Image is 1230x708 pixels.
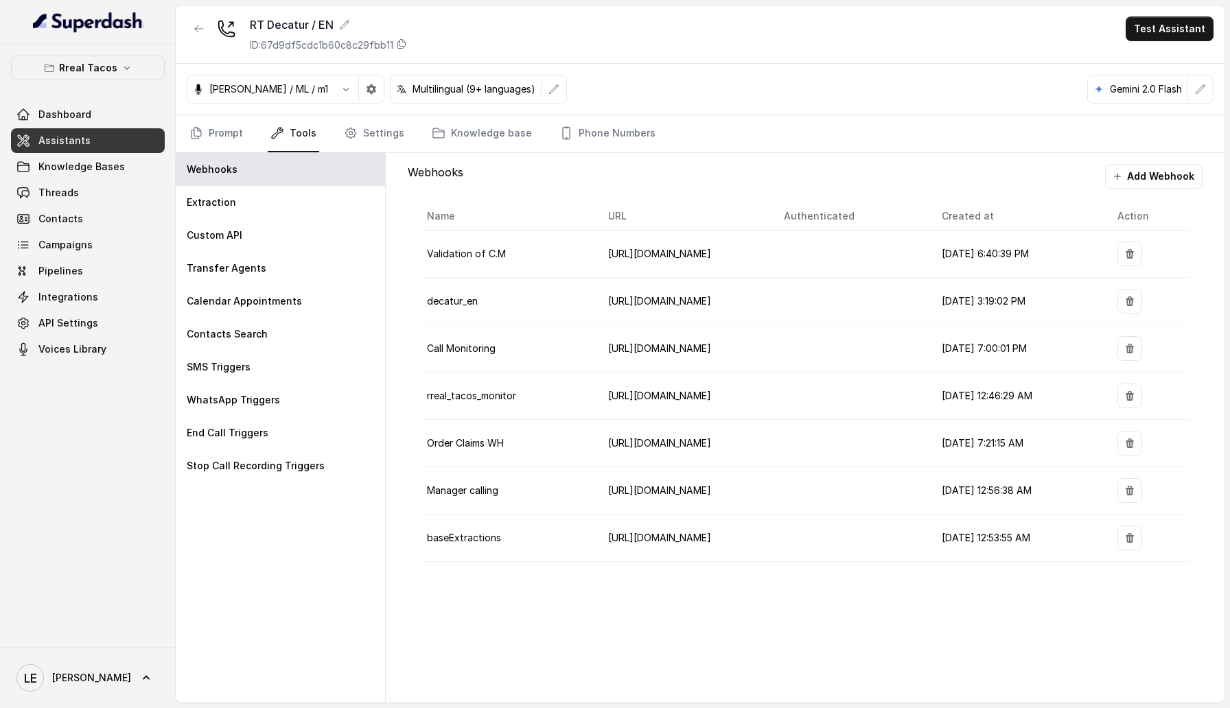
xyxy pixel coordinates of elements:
p: Custom API [187,228,242,242]
button: Test Assistant [1126,16,1214,41]
span: [URL][DOMAIN_NAME] [608,295,711,307]
span: [DATE] 6:40:39 PM [942,248,1029,259]
span: [URL][DOMAIN_NAME] [608,484,711,496]
p: ID: 67d9df5cdc1b60c8c29fbb11 [250,38,393,52]
span: [URL][DOMAIN_NAME] [608,248,711,259]
p: Extraction [187,196,236,209]
a: Dashboard [11,102,165,127]
p: Contacts Search [187,327,268,341]
a: Tools [268,115,319,152]
span: [DATE] 12:46:29 AM [942,390,1032,401]
span: Voices Library [38,342,106,356]
img: light.svg [33,11,143,33]
th: Created at [931,202,1106,231]
a: Settings [341,115,407,152]
span: Validation of C.M [427,248,506,259]
p: Stop Call Recording Triggers [187,459,325,473]
span: API Settings [38,316,98,330]
p: SMS Triggers [187,360,251,374]
p: Calendar Appointments [187,294,302,308]
p: Webhooks [408,164,463,189]
a: Contacts [11,206,165,231]
span: [URL][DOMAIN_NAME] [608,532,711,543]
span: Threads [38,186,79,200]
a: [PERSON_NAME] [11,659,165,697]
span: [DATE] 3:19:02 PM [942,295,1025,307]
p: [PERSON_NAME] / ML / m1 [209,82,328,96]
a: Pipelines [11,259,165,283]
span: Order Claims WH [427,437,504,449]
nav: Tabs [187,115,1214,152]
p: Gemini 2.0 Flash [1110,82,1182,96]
span: [URL][DOMAIN_NAME] [608,437,711,449]
span: Assistants [38,134,91,147]
a: Assistants [11,128,165,153]
a: Prompt [187,115,246,152]
p: WhatsApp Triggers [187,393,280,407]
th: Action [1106,202,1189,231]
p: Transfer Agents [187,261,266,275]
span: [DATE] 12:53:55 AM [942,532,1030,543]
span: decatur_en [427,295,478,307]
span: Contacts [38,212,83,226]
a: API Settings [11,311,165,335]
p: End Call Triggers [187,426,268,440]
span: [URL][DOMAIN_NAME] [608,390,711,401]
span: [URL][DOMAIN_NAME] [608,342,711,354]
a: Knowledge base [429,115,535,152]
a: Integrations [11,285,165,309]
p: Multilingual (9+ languages) [413,82,535,96]
p: Rreal Tacos [59,60,117,76]
span: Campaigns [38,238,93,252]
span: baseExtractions [427,532,501,543]
a: Knowledge Bases [11,154,165,179]
a: Voices Library [11,337,165,362]
button: Add Webhook [1105,164,1203,189]
th: Authenticated [773,202,931,231]
span: [DATE] 7:21:15 AM [942,437,1023,449]
a: Campaigns [11,233,165,257]
div: RT Decatur / EN [250,16,407,33]
span: [PERSON_NAME] [52,671,131,685]
span: Knowledge Bases [38,160,125,174]
span: rreal_tacos_monitor [427,390,516,401]
th: Name [421,202,597,231]
a: Threads [11,180,165,205]
span: Call Monitoring [427,342,496,354]
span: Integrations [38,290,98,304]
span: Dashboard [38,108,91,121]
span: Pipelines [38,264,83,278]
text: LE [24,671,37,685]
span: Manager calling [427,484,498,496]
p: Webhooks [187,163,237,176]
svg: google logo [1093,84,1104,95]
a: Phone Numbers [557,115,658,152]
th: URL [597,202,773,231]
button: Rreal Tacos [11,56,165,80]
span: [DATE] 12:56:38 AM [942,484,1032,496]
span: [DATE] 7:00:01 PM [942,342,1027,354]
